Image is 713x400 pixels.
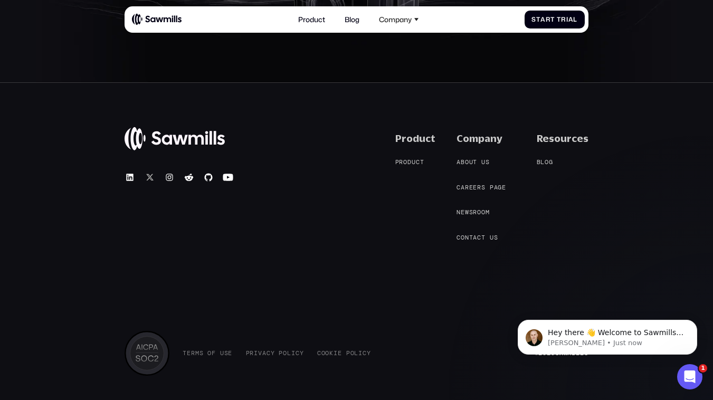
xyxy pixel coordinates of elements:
[191,349,195,357] span: r
[561,16,566,23] span: r
[573,16,577,23] span: l
[350,349,355,357] span: o
[473,234,477,241] span: a
[246,349,304,357] a: PrivacyPolicy
[540,158,545,166] span: l
[183,349,187,357] span: T
[271,349,275,357] span: y
[317,349,321,357] span: C
[525,11,585,28] a: StartTrial
[473,184,477,191] span: e
[477,184,481,191] span: r
[568,16,574,23] span: a
[490,184,494,191] span: p
[339,10,365,29] a: Blog
[412,158,416,166] span: u
[566,16,568,23] span: i
[465,184,469,191] span: r
[363,349,367,357] span: c
[461,158,465,166] span: b
[677,364,702,389] iframe: Intercom live chat
[457,183,515,192] a: Careerspage
[374,10,424,29] div: Company
[457,184,461,191] span: C
[399,158,403,166] span: r
[258,349,262,357] span: v
[296,349,300,357] span: c
[502,184,506,191] span: e
[403,158,407,166] span: o
[321,349,326,357] span: o
[457,234,461,241] span: C
[395,132,435,144] div: Product
[461,208,465,216] span: e
[416,158,420,166] span: c
[461,184,465,191] span: a
[549,158,553,166] span: g
[481,158,486,166] span: u
[481,184,486,191] span: s
[367,349,371,357] span: y
[465,208,469,216] span: w
[407,158,412,166] span: d
[195,349,199,357] span: m
[291,349,296,357] span: i
[325,349,329,357] span: o
[457,158,461,166] span: A
[207,349,212,357] span: o
[465,158,469,166] span: o
[545,158,549,166] span: o
[254,349,258,357] span: i
[457,158,499,167] a: Aboutus
[220,349,224,357] span: U
[473,158,477,166] span: t
[262,349,267,357] span: a
[531,16,536,23] span: S
[477,208,481,216] span: o
[461,234,465,241] span: o
[465,234,469,241] span: n
[267,349,271,357] span: c
[293,10,330,29] a: Product
[287,349,291,357] span: l
[183,349,232,357] a: TermsofUse
[358,349,363,357] span: i
[379,15,412,24] div: Company
[469,208,473,216] span: s
[477,234,481,241] span: c
[537,158,541,166] span: B
[334,349,338,357] span: i
[550,16,555,23] span: t
[494,184,498,191] span: a
[469,184,473,191] span: e
[457,233,507,242] a: Contactus
[490,234,494,241] span: u
[346,349,350,357] span: P
[212,349,216,357] span: f
[300,349,304,357] span: y
[279,349,283,357] span: P
[537,158,562,167] a: Blog
[457,208,461,216] span: N
[699,364,707,373] span: 1
[283,349,287,357] span: o
[557,16,561,23] span: T
[469,158,473,166] span: u
[473,208,477,216] span: r
[395,158,433,167] a: Product
[187,349,191,357] span: e
[457,132,502,144] div: Company
[486,208,490,216] span: m
[481,234,486,241] span: t
[338,349,342,357] span: e
[395,158,400,166] span: P
[224,349,229,357] span: s
[498,184,502,191] span: g
[457,208,499,217] a: Newsroom
[502,298,713,372] iframe: Intercom notifications message
[329,349,334,357] span: k
[250,349,254,357] span: r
